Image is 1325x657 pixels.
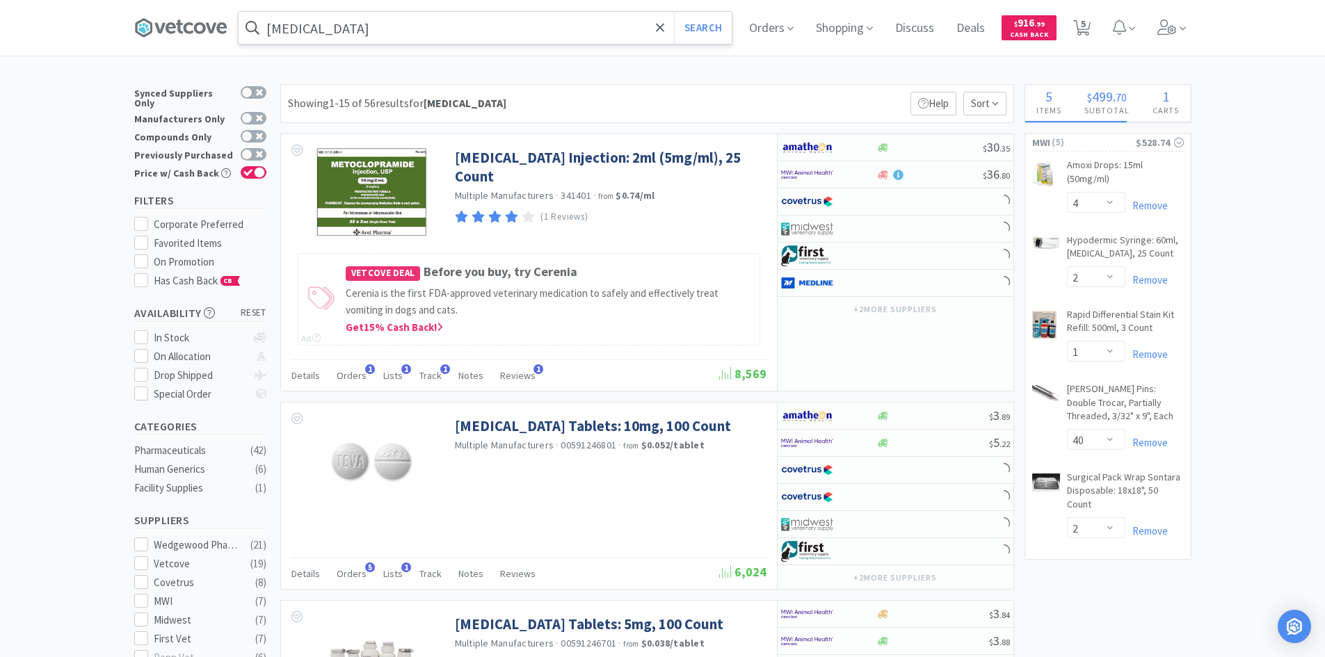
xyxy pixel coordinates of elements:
[999,143,1010,154] span: . 35
[989,435,1010,451] span: 5
[781,487,833,508] img: 77fca1acd8b6420a9015268ca798ef17_1.png
[455,439,554,451] a: Multiple Manufacturers
[455,148,763,186] a: [MEDICAL_DATA] Injection: 2ml (5mg/ml), 25 Count
[154,631,240,647] div: First Vet
[1087,90,1092,104] span: $
[781,137,833,158] img: 3331a67d23dc422aa21b1ec98afbf632_11.png
[1116,90,1127,104] span: 70
[455,615,723,633] a: [MEDICAL_DATA] Tablets: 5mg, 100 Count
[383,567,403,580] span: Lists
[999,637,1010,647] span: . 88
[533,364,543,374] span: 1
[326,416,417,507] img: b08f520f04c64f689b5aa4dcf5828397_120295.jpg
[301,332,321,345] div: Ad
[255,612,266,628] div: ( 7 )
[255,574,266,591] div: ( 8 )
[1125,273,1168,286] a: Remove
[618,439,621,451] span: ·
[1032,135,1051,150] span: MWI
[409,96,506,110] span: for
[674,12,732,44] button: Search
[561,637,616,649] span: 00591246701
[250,555,266,572] div: ( 19 )
[424,96,506,110] strong: [MEDICAL_DATA]
[989,610,993,620] span: $
[846,568,943,587] button: +2more suppliers
[154,537,240,553] div: Wedgewood Pharmacy
[154,367,246,384] div: Drop Shipped
[255,593,266,610] div: ( 7 )
[1067,382,1184,429] a: [PERSON_NAME] Pins: Double Trocar, Partially Threaded, 3/32" x 9", Each
[458,369,483,382] span: Notes
[1067,234,1184,266] a: Hypodermic Syringe: 60ml, [MEDICAL_DATA], 25 Count
[134,512,266,528] h5: Suppliers
[1032,236,1060,249] img: 84af5ade331f40d2be711bd9afb93b2f_10551.png
[1014,19,1018,29] span: $
[540,210,588,225] p: (1 Reviews)
[1125,524,1168,537] a: Remove
[337,369,367,382] span: Orders
[1162,88,1169,105] span: 1
[401,364,411,374] span: 1
[989,606,1010,622] span: 3
[1034,19,1045,29] span: . 99
[781,541,833,562] img: 67d67680309e4a0bb49a5ff0391dcc42_6.png
[781,164,833,185] img: f6b2451649754179b5b4e0c70c3f7cb0_2.png
[561,189,591,202] span: 341401
[781,603,833,624] img: f6b2451649754179b5b4e0c70c3f7cb0_2.png
[623,441,639,451] span: from
[989,637,993,647] span: $
[365,562,375,572] span: 5
[291,567,320,580] span: Details
[781,460,833,480] img: 77fca1acd8b6420a9015268ca798ef17_1.png
[999,610,1010,620] span: . 84
[781,245,833,266] img: 67d67680309e4a0bb49a5ff0391dcc42_6.png
[890,22,940,35] a: Discuss
[241,306,266,321] span: reset
[846,300,943,319] button: +2more suppliers
[458,567,483,580] span: Notes
[556,189,559,202] span: ·
[1014,16,1045,29] span: 916
[1032,311,1057,339] img: e8a0f815b7b04008b10c01e58e7df603_523188.png
[419,567,442,580] span: Track
[291,369,320,382] span: Details
[781,273,833,293] img: a646391c64b94eb2892348a965bf03f3_134.png
[401,562,411,572] span: 1
[134,130,234,142] div: Compounds Only
[250,442,266,459] div: ( 42 )
[154,235,266,252] div: Favorited Items
[154,593,240,610] div: MWI
[1073,104,1141,117] h4: Subtotal
[719,366,766,382] span: 8,569
[1002,9,1057,47] a: $916.99Cash Back
[999,439,1010,449] span: . 22
[134,193,266,209] h5: Filters
[500,369,536,382] span: Reviews
[616,189,655,202] strong: $0.74 / ml
[999,170,1010,181] span: . 80
[999,412,1010,422] span: . 89
[239,12,732,44] input: Search by item, sku, manufacturer, ingredient, size...
[556,637,559,649] span: ·
[910,92,956,115] p: Help
[134,461,247,478] div: Human Generics
[154,330,246,346] div: In Stock
[593,189,596,202] span: ·
[255,631,266,647] div: ( 7 )
[1032,473,1060,492] img: 2b2cb65ebd8a4ae3ae67ea61788ff569_4528.png
[134,305,266,321] h5: Availability
[134,112,234,124] div: Manufacturers Only
[346,266,421,281] span: Vetcove Deal
[983,139,1010,155] span: 30
[983,166,1010,182] span: 36
[346,262,753,282] h4: Before you buy, try Cerenia
[1067,159,1184,191] a: Amoxi Drops: 15ml (50mg/ml)
[598,191,613,201] span: from
[1045,88,1052,105] span: 5
[641,637,705,649] strong: $0.038 / tablet
[154,254,266,270] div: On Promotion
[383,369,403,382] span: Lists
[781,631,833,651] img: f6b2451649754179b5b4e0c70c3f7cb0_2.png
[365,364,375,374] span: 1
